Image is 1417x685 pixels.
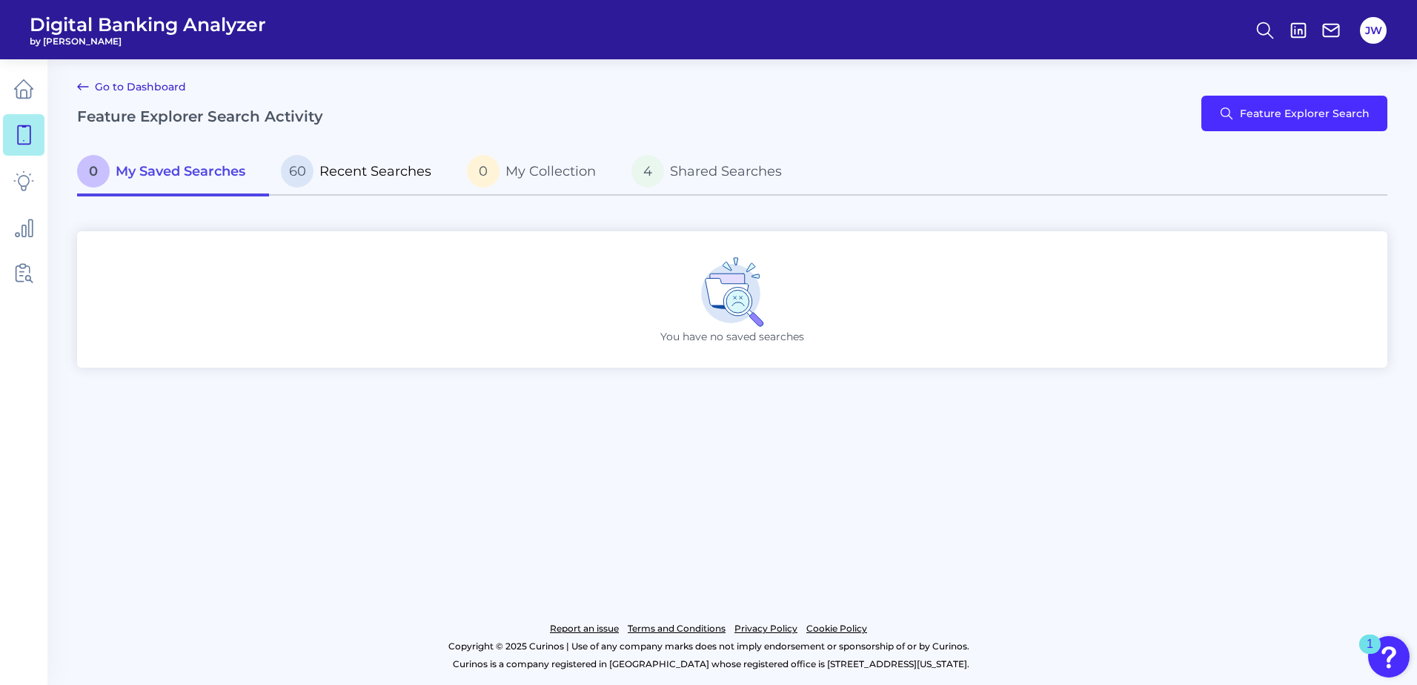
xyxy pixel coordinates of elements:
p: Curinos is a company registered in [GEOGRAPHIC_DATA] whose registered office is [STREET_ADDRESS][... [77,655,1344,673]
button: JW [1360,17,1387,44]
a: 0My Collection [455,149,620,196]
span: 0 [467,155,500,188]
span: 60 [281,155,313,188]
a: 60Recent Searches [269,149,455,196]
h2: Feature Explorer Search Activity [77,107,323,125]
span: by [PERSON_NAME] [30,36,266,47]
div: 1 [1367,644,1373,664]
span: My Saved Searches [116,163,245,179]
span: Recent Searches [319,163,431,179]
span: Feature Explorer Search [1240,107,1370,119]
a: 4Shared Searches [620,149,806,196]
button: Feature Explorer Search [1201,96,1387,131]
span: 0 [77,155,110,188]
a: Privacy Policy [734,620,797,638]
span: Digital Banking Analyzer [30,13,266,36]
span: 4 [631,155,664,188]
a: Cookie Policy [806,620,867,638]
div: You have no saved searches [77,231,1387,368]
button: Open Resource Center, 1 new notification [1368,636,1410,678]
p: Copyright © 2025 Curinos | Use of any company marks does not imply endorsement or sponsorship of ... [73,638,1344,655]
a: Report an issue [550,620,619,638]
a: Go to Dashboard [77,78,186,96]
span: Shared Searches [670,163,782,179]
a: Terms and Conditions [628,620,726,638]
span: My Collection [505,163,596,179]
a: 0My Saved Searches [77,149,269,196]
